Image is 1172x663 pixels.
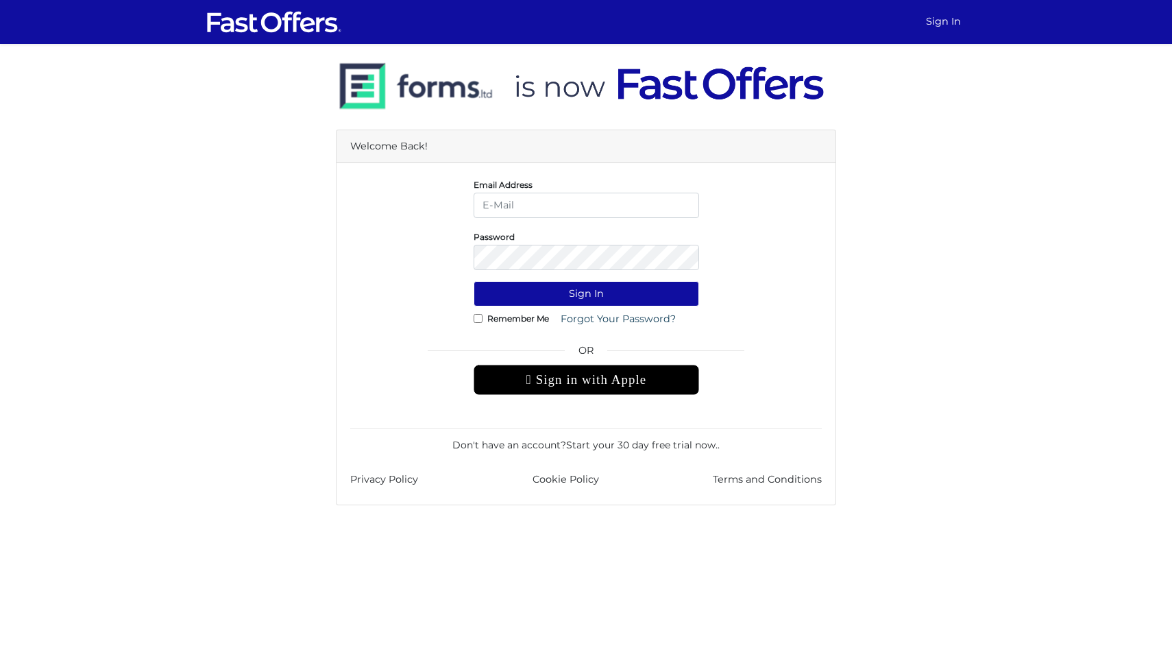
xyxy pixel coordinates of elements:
[533,472,599,487] a: Cookie Policy
[350,428,822,453] div: Don't have an account? .
[552,306,685,332] a: Forgot Your Password?
[474,183,533,186] label: Email Address
[474,343,699,365] span: OR
[713,472,822,487] a: Terms and Conditions
[474,193,699,218] input: E-Mail
[566,439,718,451] a: Start your 30 day free trial now.
[487,317,549,320] label: Remember Me
[474,235,515,239] label: Password
[920,8,966,35] a: Sign In
[474,365,699,395] div: Sign in with Apple
[350,472,418,487] a: Privacy Policy
[337,130,835,163] div: Welcome Back!
[474,281,699,306] button: Sign In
